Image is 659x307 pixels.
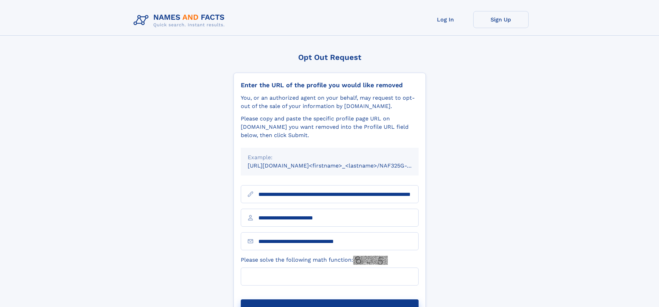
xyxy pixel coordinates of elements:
div: Please copy and paste the specific profile page URL on [DOMAIN_NAME] you want removed into the Pr... [241,115,419,139]
small: [URL][DOMAIN_NAME]<firstname>_<lastname>/NAF325G-xxxxxxxx [248,162,432,169]
img: Logo Names and Facts [131,11,230,30]
div: You, or an authorized agent on your behalf, may request to opt-out of the sale of your informatio... [241,94,419,110]
div: Example: [248,153,412,162]
label: Please solve the following math function: [241,256,388,265]
div: Opt Out Request [234,53,426,62]
div: Enter the URL of the profile you would like removed [241,81,419,89]
a: Sign Up [473,11,529,28]
a: Log In [418,11,473,28]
